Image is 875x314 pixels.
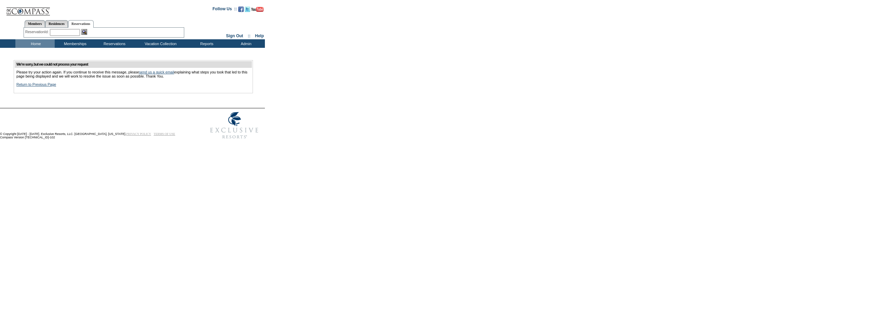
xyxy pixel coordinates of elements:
[133,39,186,48] td: Vacation Collection
[251,9,264,13] a: Subscribe to our YouTube Channel
[25,29,50,35] div: ReservationId:
[6,2,50,16] img: Compass Home
[226,33,243,38] a: Sign Out
[15,61,252,68] td: We’re sorry, but we could not process your request
[81,29,87,35] img: Reservation Search
[255,33,264,38] a: Help
[204,108,265,142] img: Exclusive Resorts
[245,9,250,13] a: Follow us on Twitter
[226,39,265,48] td: Admin
[186,39,226,48] td: Reports
[139,70,174,74] a: send us a quick email
[94,39,133,48] td: Reservations
[15,39,55,48] td: Home
[15,68,252,92] td: Please try your action again. If you continue to receive this message, please explaining what ste...
[45,20,68,27] a: Residences
[238,6,244,12] img: Become our fan on Facebook
[245,6,250,12] img: Follow us on Twitter
[251,7,264,12] img: Subscribe to our YouTube Channel
[68,20,94,28] a: Reservations
[25,20,45,27] a: Members
[213,6,237,14] td: Follow Us ::
[55,39,94,48] td: Memberships
[154,132,175,136] a: TERMS OF USE
[248,33,251,38] span: ::
[126,132,151,136] a: PRIVACY POLICY
[238,9,244,13] a: Become our fan on Facebook
[16,82,56,86] a: Return to Previous Page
